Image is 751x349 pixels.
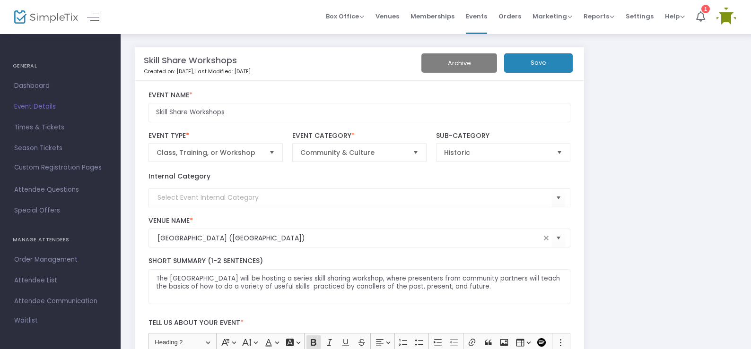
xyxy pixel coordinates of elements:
[584,12,614,21] span: Reports
[14,204,106,217] span: Special Offers
[300,148,406,157] span: Community & Culture
[14,101,106,113] span: Event Details
[148,217,571,225] label: Venue Name
[14,163,102,172] span: Custom Registration Pages
[144,314,575,333] label: Tell us about your event
[626,4,654,28] span: Settings
[13,57,108,76] h4: GENERAL
[193,68,251,75] span: , Last Modified: [DATE]
[157,148,262,157] span: Class, Training, or Workshop
[155,337,204,348] span: Heading 2
[148,132,283,140] label: Event Type
[541,232,552,244] span: clear
[14,254,106,266] span: Order Management
[144,68,431,76] p: Created on: [DATE]
[148,171,210,181] label: Internal Category
[409,144,422,162] button: Select
[410,4,454,28] span: Memberships
[292,132,427,140] label: Event Category
[326,12,364,21] span: Box Office
[148,91,571,100] label: Event Name
[14,121,106,134] span: Times & Tickets
[421,53,497,73] button: Archive
[665,12,685,21] span: Help
[14,295,106,307] span: Attendee Communication
[444,148,550,157] span: Historic
[13,230,108,249] h4: MANAGE ATTENDEES
[265,144,279,162] button: Select
[14,80,106,92] span: Dashboard
[157,193,552,203] input: Select Event Internal Category
[701,5,710,13] div: 1
[436,132,571,140] label: Sub-Category
[552,229,565,248] button: Select
[14,142,106,154] span: Season Tickets
[148,103,571,122] input: Enter Event Name
[498,4,521,28] span: Orders
[14,316,38,325] span: Waitlist
[14,274,106,287] span: Attendee List
[148,256,263,265] span: Short Summary (1-2 Sentences)
[14,184,106,196] span: Attendee Questions
[552,188,565,207] button: Select
[533,12,572,21] span: Marketing
[553,144,566,162] button: Select
[504,53,573,73] button: Save
[375,4,399,28] span: Venues
[157,233,541,243] input: Select Venue
[144,54,237,67] m-panel-title: Skill Share Workshops
[466,4,487,28] span: Events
